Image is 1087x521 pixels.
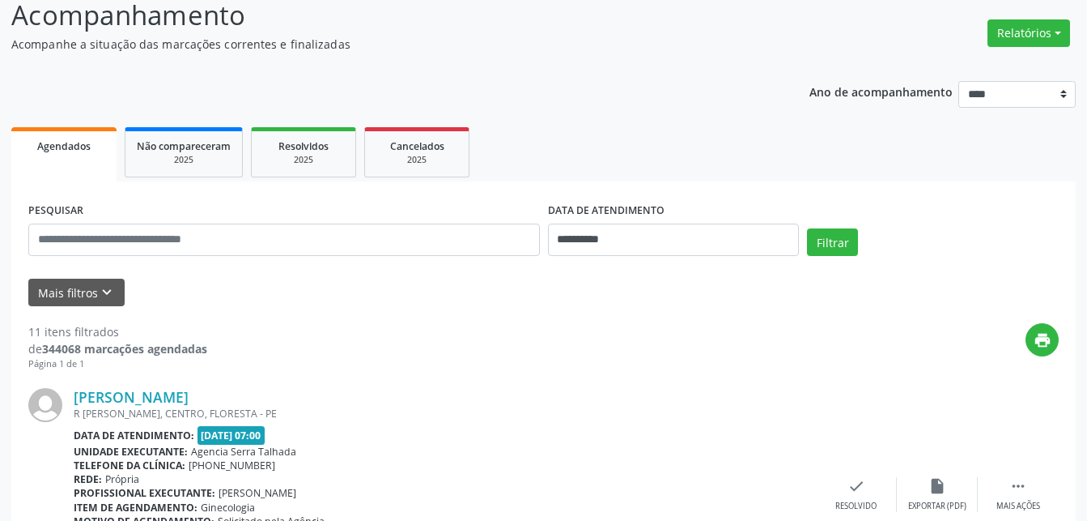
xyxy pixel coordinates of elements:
[137,139,231,153] span: Não compareceram
[928,477,946,495] i: insert_drive_file
[263,154,344,166] div: 2025
[197,426,265,445] span: [DATE] 07:00
[28,199,83,224] label: PESQUISAR
[219,486,296,500] span: [PERSON_NAME]
[37,139,91,153] span: Agendados
[137,154,231,166] div: 2025
[1025,323,1059,357] button: print
[189,459,275,472] span: [PHONE_NUMBER]
[74,486,215,500] b: Profissional executante:
[28,279,125,307] button: Mais filtroskeyboard_arrow_down
[74,501,197,515] b: Item de agendamento:
[390,139,444,153] span: Cancelados
[987,19,1070,47] button: Relatórios
[278,139,329,153] span: Resolvidos
[28,357,207,371] div: Página 1 de 1
[98,284,116,301] i: keyboard_arrow_down
[105,472,139,486] span: Própria
[74,407,816,421] div: R [PERSON_NAME], CENTRO, FLORESTA - PE
[74,388,189,406] a: [PERSON_NAME]
[996,501,1040,512] div: Mais ações
[809,81,953,101] p: Ano de acompanhamento
[1034,331,1051,349] i: print
[74,472,102,486] b: Rede:
[11,36,757,53] p: Acompanhe a situação das marcações correntes e finalizadas
[847,477,865,495] i: check
[1009,477,1027,495] i: 
[548,199,665,224] label: DATA DE ATENDIMENTO
[835,501,877,512] div: Resolvido
[28,340,207,357] div: de
[28,323,207,340] div: 11 itens filtrados
[74,459,185,472] b: Telefone da clínica:
[42,341,207,357] strong: 344068 marcações agendadas
[376,154,457,166] div: 2025
[908,501,966,512] div: Exportar (PDF)
[28,388,62,422] img: img
[807,228,858,256] button: Filtrar
[74,429,194,442] b: Data de atendimento:
[74,445,188,459] b: Unidade executante:
[201,501,255,515] span: Ginecologia
[191,445,296,459] span: Agencia Serra Talhada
